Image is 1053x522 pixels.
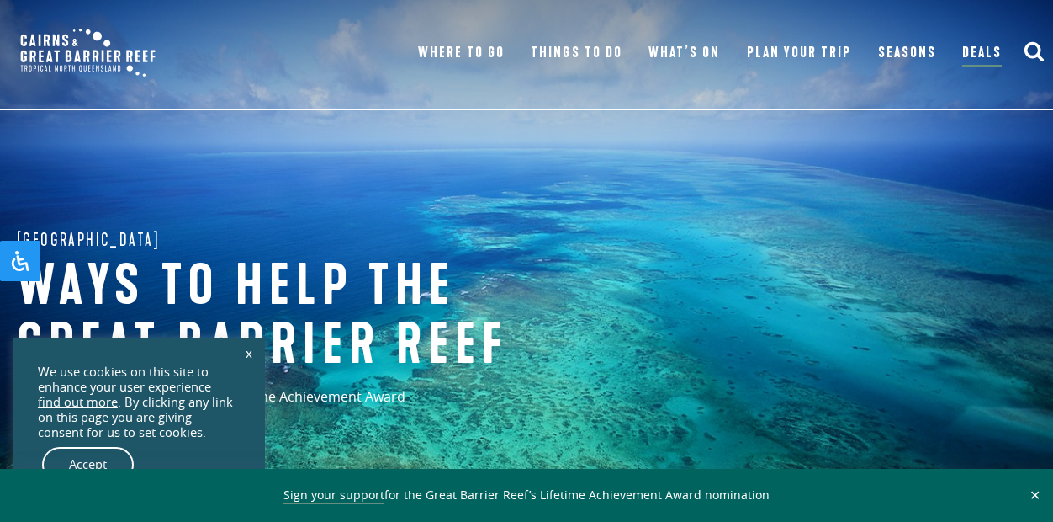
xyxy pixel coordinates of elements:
[878,41,936,65] a: Seasons
[38,365,240,440] div: We use cookies on this site to enhance your user experience . By clicking any link on this page y...
[42,447,134,482] a: Accept
[8,17,167,88] img: CGBR-TNQ_dual-logo.svg
[38,395,118,410] a: find out more
[747,41,852,65] a: Plan Your Trip
[237,334,261,371] a: x
[17,226,161,253] span: [GEOGRAPHIC_DATA]
[283,487,770,504] span: for the Great Barrier Reef’s Lifetime Achievement Award nomination
[418,41,505,65] a: Where To Go
[17,258,572,375] h1: Ways to help the great barrier reef
[10,251,30,271] svg: Open Accessibility Panel
[283,487,384,504] a: Sign your support
[531,41,622,65] a: Things To Do
[648,41,720,65] a: What’s On
[1025,487,1045,503] button: Close
[962,41,1002,67] a: Deals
